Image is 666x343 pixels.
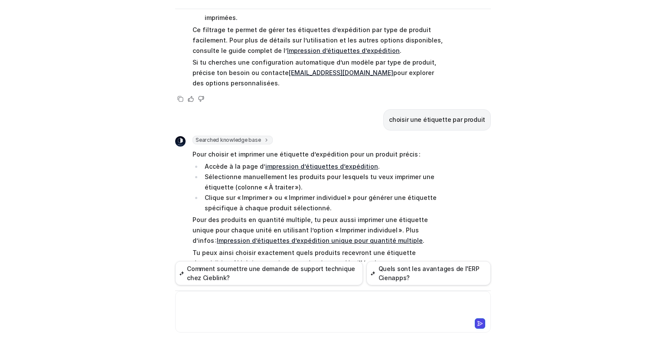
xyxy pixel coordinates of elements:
[193,149,446,160] p: Pour choisir et imprimer une étiquette d’expédition pour un produit précis :
[193,215,446,246] p: Pour des produits en quantité multiple, tu peux aussi imprimer une étiquette unique pour chaque u...
[202,172,446,193] li: Sélectionne manuellement les produits pour lesquels tu veux imprimer une étiquette (colonne « À t...
[202,193,446,213] li: Clique sur « Imprimer » ou « Imprimer individuel » pour générer une étiquette spécifique à chaque...
[217,237,423,244] a: Impression d’étiquettes d’expédition unique pour quantité multiple
[193,57,446,88] p: Si tu cherches une configuration automatique d’un modèle par type de produit, précise ton besoin ...
[175,136,186,147] img: Widget
[202,161,446,172] li: Accède à la page d’ .
[193,25,446,56] p: Ce filtrage te permet de gérer tes étiquettes d’expédition par type de produit facilement. Pour p...
[193,248,446,268] p: Tu peux ainsi choisir exactement quels produits recevront une étiquette d’expédition. N’hésite pa...
[289,69,393,76] a: [EMAIL_ADDRESS][DOMAIN_NAME]
[287,47,400,54] a: Impression d’étiquettes d’expédition
[193,136,273,144] span: Searched knowledge base
[265,163,378,170] a: impression d’étiquettes d’expédition
[175,261,363,285] button: Comment soumettre une demande de support technique chez Cieblink?
[202,2,446,23] li: Seules les étiquettes pour ces produits seront affichées et prêtes à être imprimées.
[389,114,485,125] p: choisir une étiquette par produit
[366,261,491,285] button: Quels sont les avantages de l'ERP Cienapps?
